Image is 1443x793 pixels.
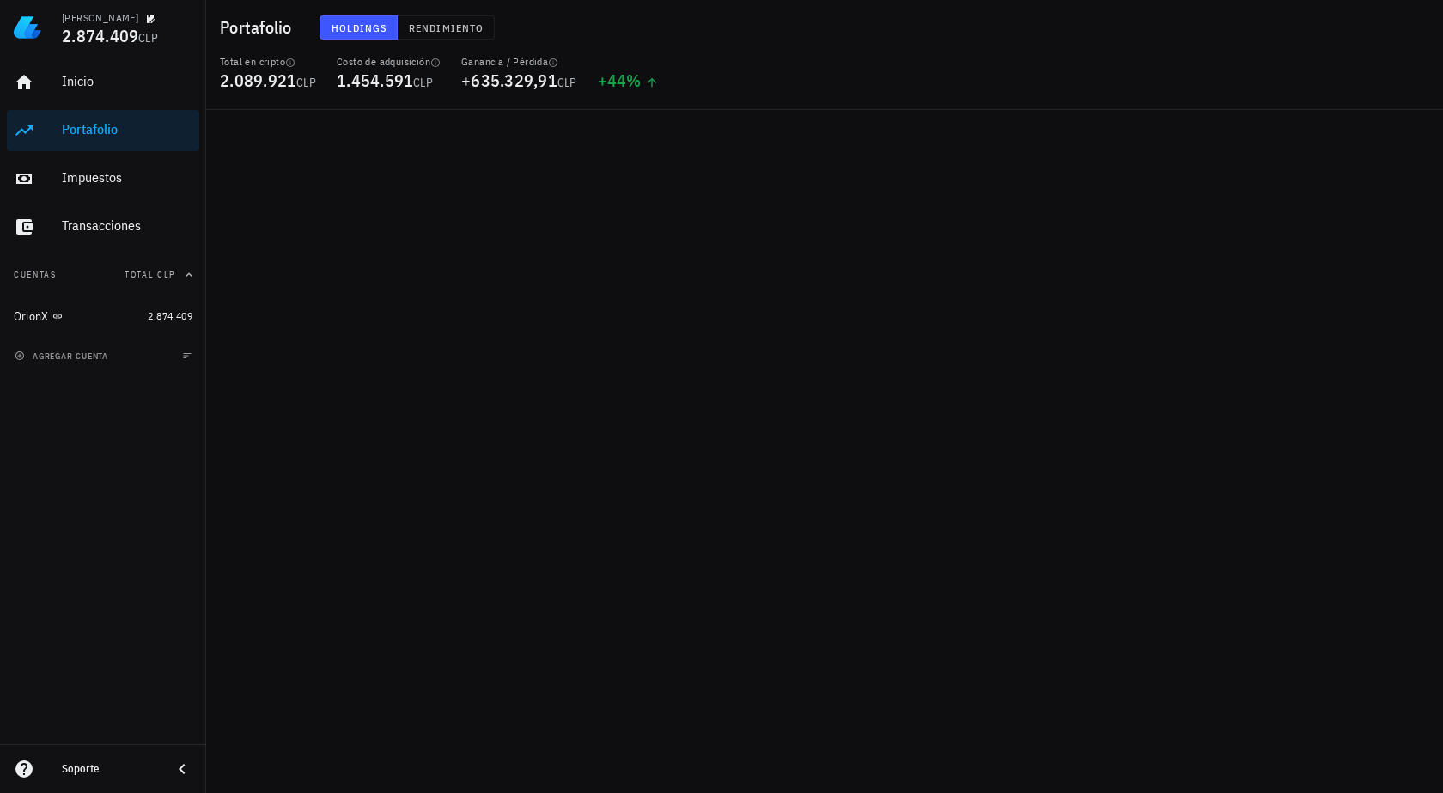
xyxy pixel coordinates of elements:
[337,69,413,92] span: 1.454.591
[557,75,577,90] span: CLP
[408,21,484,34] span: Rendimiento
[331,21,387,34] span: Holdings
[62,121,192,137] div: Portafolio
[62,73,192,89] div: Inicio
[7,296,199,337] a: OrionX 2.874.409
[62,762,158,776] div: Soporte
[62,24,138,47] span: 2.874.409
[10,347,116,364] button: agregar cuenta
[296,75,316,90] span: CLP
[14,309,49,324] div: OrionX
[7,254,199,296] button: CuentasTotal CLP
[148,309,192,322] span: 2.874.409
[62,217,192,234] div: Transacciones
[1405,14,1433,41] div: avatar
[461,55,577,69] div: Ganancia / Pérdida
[7,158,199,199] a: Impuestos
[337,55,441,69] div: Costo de adquisición
[14,14,41,41] img: LedgiFi
[220,14,299,41] h1: Portafolio
[125,269,175,280] span: Total CLP
[413,75,433,90] span: CLP
[220,69,296,92] span: 2.089.921
[62,169,192,186] div: Impuestos
[18,351,108,362] span: agregar cuenta
[7,62,199,103] a: Inicio
[598,72,659,89] div: +44
[320,15,399,40] button: Holdings
[138,30,158,46] span: CLP
[62,11,138,25] div: [PERSON_NAME]
[398,15,495,40] button: Rendimiento
[626,69,641,92] span: %
[7,110,199,151] a: Portafolio
[7,206,199,247] a: Transacciones
[461,69,557,92] span: +635.329,91
[220,55,316,69] div: Total en cripto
